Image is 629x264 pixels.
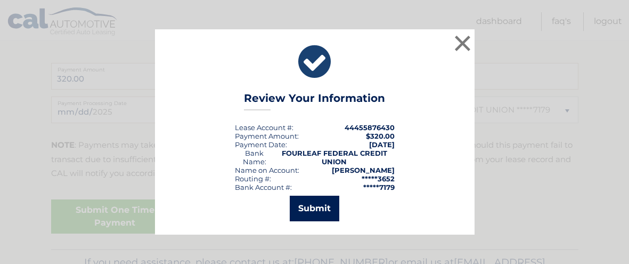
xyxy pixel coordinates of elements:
[235,123,293,132] div: Lease Account #:
[290,196,339,221] button: Submit
[235,166,299,174] div: Name on Account:
[235,174,271,183] div: Routing #:
[244,92,385,110] h3: Review Your Information
[345,123,395,132] strong: 44455876430
[366,132,395,140] span: $320.00
[332,166,395,174] strong: [PERSON_NAME]
[235,140,285,149] span: Payment Date
[369,140,395,149] span: [DATE]
[235,140,287,149] div: :
[235,132,299,140] div: Payment Amount:
[235,183,292,191] div: Bank Account #:
[452,33,473,54] button: ×
[282,149,387,166] strong: FOURLEAF FEDERAL CREDIT UNION
[235,149,274,166] div: Bank Name:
